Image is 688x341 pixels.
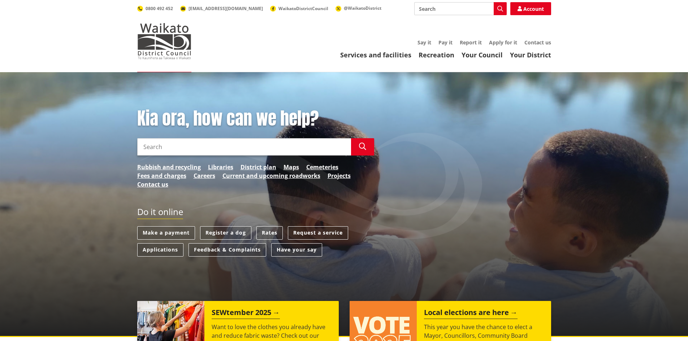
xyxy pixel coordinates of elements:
[271,243,322,257] a: Have your say
[146,5,173,12] span: 0800 492 452
[328,171,351,180] a: Projects
[462,51,503,59] a: Your Council
[510,51,551,59] a: Your District
[241,163,276,171] a: District plan
[278,5,328,12] span: WaikatoDistrictCouncil
[212,308,280,319] h2: SEWtember 2025
[137,163,201,171] a: Rubbish and recycling
[417,39,431,46] a: Say it
[208,163,233,171] a: Libraries
[340,51,411,59] a: Services and facilities
[489,39,517,46] a: Apply for it
[344,5,381,11] span: @WaikatoDistrict
[222,171,320,180] a: Current and upcoming roadworks
[137,23,191,59] img: Waikato District Council - Te Kaunihera aa Takiwaa o Waikato
[137,243,183,257] a: Applications
[194,171,215,180] a: Careers
[288,226,348,240] a: Request a service
[137,207,183,219] h2: Do it online
[336,5,381,11] a: @WaikatoDistrict
[180,5,263,12] a: [EMAIL_ADDRESS][DOMAIN_NAME]
[424,308,518,319] h2: Local elections are here
[137,138,351,156] input: Search input
[438,39,453,46] a: Pay it
[137,171,186,180] a: Fees and charges
[137,226,195,240] a: Make a payment
[414,2,507,15] input: Search input
[510,2,551,15] a: Account
[306,163,338,171] a: Cemeteries
[189,5,263,12] span: [EMAIL_ADDRESS][DOMAIN_NAME]
[137,180,168,189] a: Contact us
[284,163,299,171] a: Maps
[256,226,283,240] a: Rates
[270,5,328,12] a: WaikatoDistrictCouncil
[460,39,482,46] a: Report it
[137,108,374,129] h1: Kia ora, how can we help?
[524,39,551,46] a: Contact us
[419,51,454,59] a: Recreation
[137,5,173,12] a: 0800 492 452
[189,243,266,257] a: Feedback & Complaints
[200,226,251,240] a: Register a dog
